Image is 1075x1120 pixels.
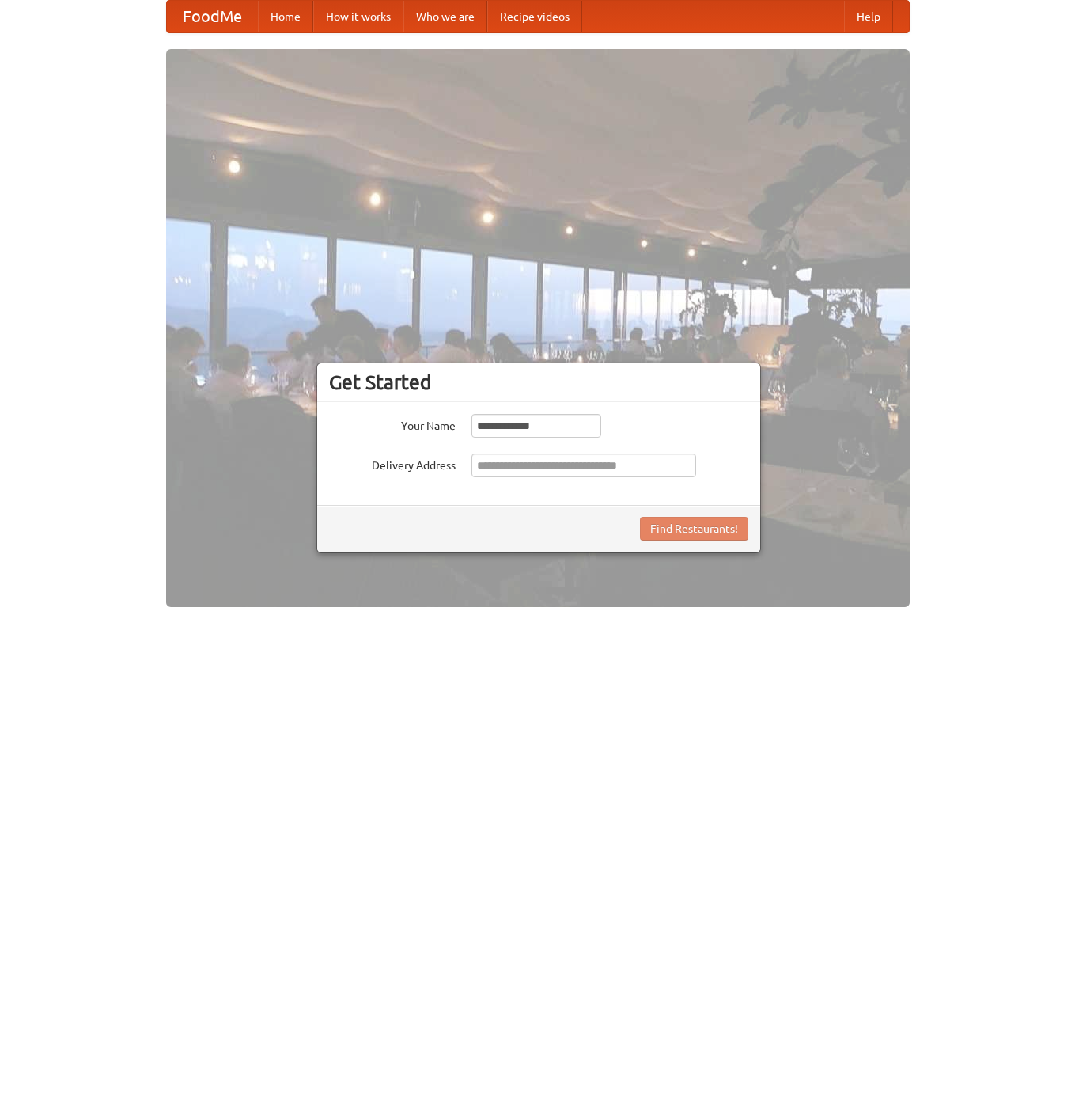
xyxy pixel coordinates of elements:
[167,1,258,32] a: FoodMe
[329,454,456,473] label: Delivery Address
[313,1,403,32] a: How it works
[844,1,893,32] a: Help
[258,1,313,32] a: Home
[640,517,748,541] button: Find Restaurants!
[403,1,487,32] a: Who we are
[329,414,456,434] label: Your Name
[329,370,748,394] h3: Get Started
[487,1,582,32] a: Recipe videos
